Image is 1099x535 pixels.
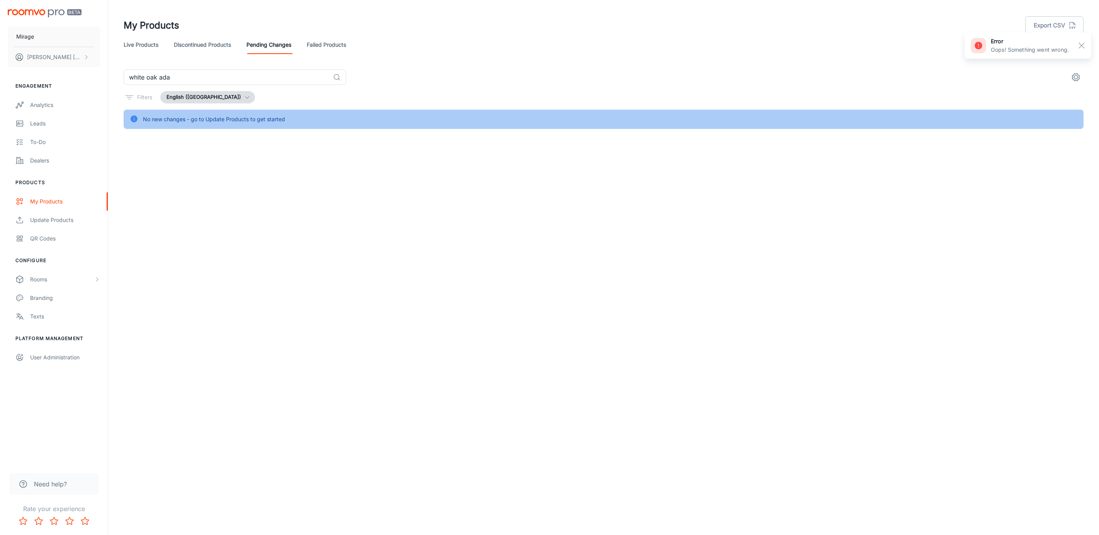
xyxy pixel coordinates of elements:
[991,46,1069,54] p: Oops! Something went wrong.
[246,36,291,54] a: Pending Changes
[1025,16,1084,35] button: Export CSV
[30,101,100,109] div: Analytics
[30,119,100,128] div: Leads
[991,37,1069,46] h6: error
[30,156,100,165] div: Dealers
[8,27,100,47] button: Mirage
[27,53,82,61] p: [PERSON_NAME] [PERSON_NAME]
[124,19,179,32] h1: My Products
[307,36,346,54] a: Failed Products
[1068,69,1084,85] button: settings
[16,32,34,41] p: Mirage
[124,36,158,54] a: Live Products
[124,69,330,85] input: Search
[160,91,255,103] button: English ([GEOGRAPHIC_DATA])
[8,47,100,67] button: [PERSON_NAME] [PERSON_NAME]
[143,112,285,127] div: No new changes - go to Update Products to get started
[8,9,82,17] img: Roomvo PRO Beta
[174,36,231,54] a: Discontinued Products
[30,138,100,146] div: To-do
